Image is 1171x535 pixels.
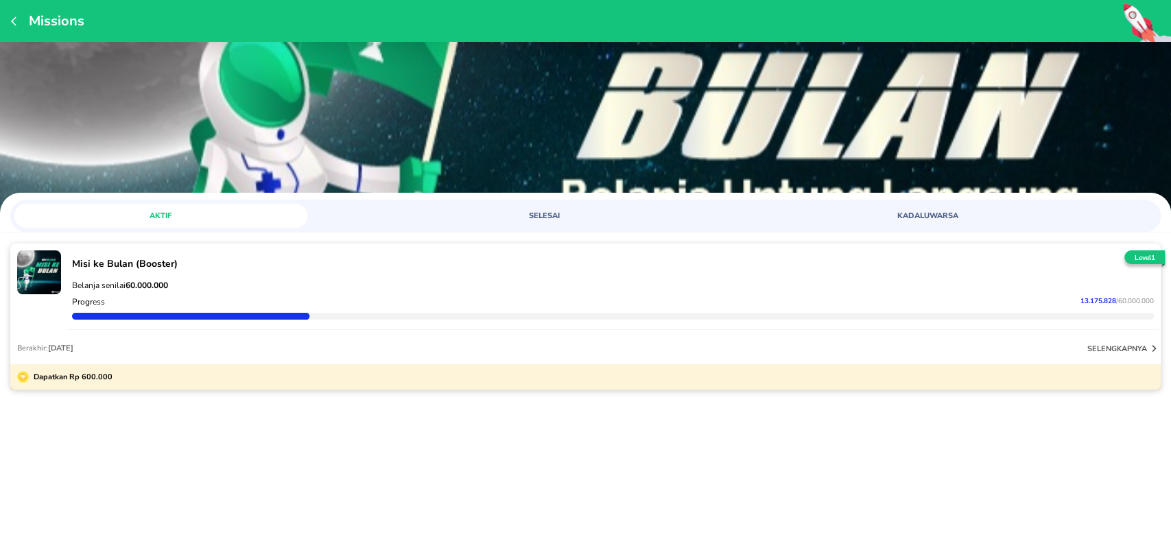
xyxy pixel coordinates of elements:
[398,204,773,228] a: SELESAI
[72,257,1154,270] p: Misi ke Bulan (Booster)
[72,280,168,291] span: Belanja senilai
[1116,296,1154,306] span: / 60.000.000
[790,211,1066,221] span: KADALUWARSA
[406,211,683,221] span: SELESAI
[23,211,299,221] span: AKTIF
[10,200,1161,228] div: loyalty mission tabs
[72,296,105,307] p: Progress
[48,343,73,353] span: [DATE]
[29,371,113,383] p: Dapatkan Rp 600.000
[126,280,168,291] strong: 60.000.000
[1087,342,1161,355] button: selengkapnya
[781,204,1157,228] a: KADALUWARSA
[1087,344,1147,354] p: selengkapnya
[1122,253,1168,263] p: Level 1
[17,343,73,353] p: Berakhir:
[1080,296,1116,306] span: 13.175.828
[14,204,390,228] a: AKTIF
[22,12,84,30] p: Missions
[17,250,61,294] img: mission-23399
